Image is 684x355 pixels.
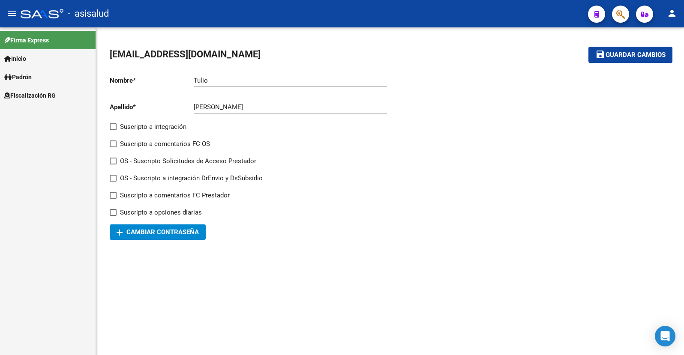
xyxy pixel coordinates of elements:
span: OS - Suscripto Solicitudes de Acceso Prestador [120,156,256,166]
span: Suscripto a comentarios FC Prestador [120,190,230,200]
span: Cambiar Contraseña [117,228,199,236]
p: Nombre [110,76,194,85]
button: Guardar cambios [588,47,672,63]
span: Fiscalización RG [4,91,56,100]
mat-icon: person [667,8,677,18]
mat-icon: add [114,227,125,238]
span: Guardar cambios [606,51,666,59]
span: Suscripto a integración [120,122,186,132]
span: Padrón [4,72,32,82]
span: [EMAIL_ADDRESS][DOMAIN_NAME] [110,49,261,60]
span: Inicio [4,54,26,63]
mat-icon: menu [7,8,17,18]
span: Firma Express [4,36,49,45]
span: OS - Suscripto a integración DrEnvio y DsSubsidio [120,173,263,183]
mat-icon: save [595,49,606,60]
span: Suscripto a comentarios FC OS [120,139,210,149]
p: Apellido [110,102,194,112]
div: Open Intercom Messenger [655,326,675,346]
span: - asisalud [68,4,109,23]
button: Cambiar Contraseña [110,224,206,240]
span: Suscripto a opciones diarias [120,207,202,218]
